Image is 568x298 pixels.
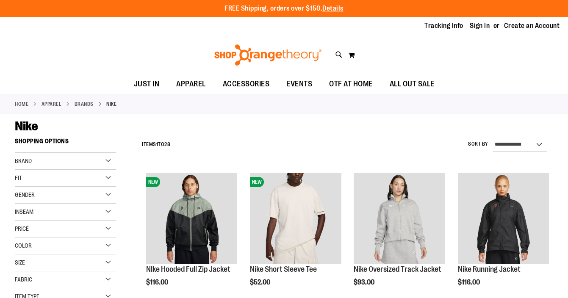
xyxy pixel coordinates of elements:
a: APPAREL [42,100,62,108]
span: $116.00 [146,279,169,286]
a: Details [322,5,344,12]
a: Home [15,100,28,108]
a: Nike Oversized Track Jacket [354,173,445,265]
a: Nike Running Jacket [458,173,549,265]
img: Nike Running Jacket [458,173,549,264]
img: Nike Oversized Track Jacket [354,173,445,264]
span: Nike [15,119,38,133]
span: EVENTS [286,74,312,94]
span: $52.00 [250,279,272,286]
span: Price [15,225,29,232]
strong: Nike [106,100,116,108]
span: ALL OUT SALE [390,74,435,94]
a: Nike Oversized Track Jacket [354,265,441,273]
span: Brand [15,157,32,164]
span: Fit [15,174,22,181]
a: Tracking Info [424,21,463,30]
p: FREE Shipping, orders over $150. [224,4,344,14]
span: 28 [164,141,170,147]
a: NIke Hooded Full Zip JacketNEW [146,173,237,265]
strong: Shopping Options [15,134,116,153]
a: BRANDS [75,100,94,108]
h2: Items to [142,138,170,151]
a: Sign In [470,21,490,30]
label: Sort By [468,141,488,148]
a: NIke Hooded Full Zip Jacket [146,265,230,273]
a: Nike Running Jacket [458,265,521,273]
span: Gender [15,191,35,198]
img: Shop Orangetheory [213,44,323,66]
a: Create an Account [504,21,560,30]
span: 1 [156,141,158,147]
span: NEW [146,177,160,187]
img: NIke Hooded Full Zip Jacket [146,173,237,264]
span: $116.00 [458,279,481,286]
span: Size [15,259,25,266]
span: ACCESSORIES [223,74,270,94]
span: $93.00 [354,279,376,286]
span: NEW [250,177,264,187]
img: Nike Short Sleeve Tee [250,173,341,264]
span: JUST IN [134,74,160,94]
span: APPAREL [176,74,206,94]
span: Color [15,242,32,249]
span: Inseam [15,208,33,215]
a: Nike Short Sleeve Tee [250,265,317,273]
span: Fabric [15,276,32,283]
a: Nike Short Sleeve TeeNEW [250,173,341,265]
span: OTF AT HOME [329,74,373,94]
